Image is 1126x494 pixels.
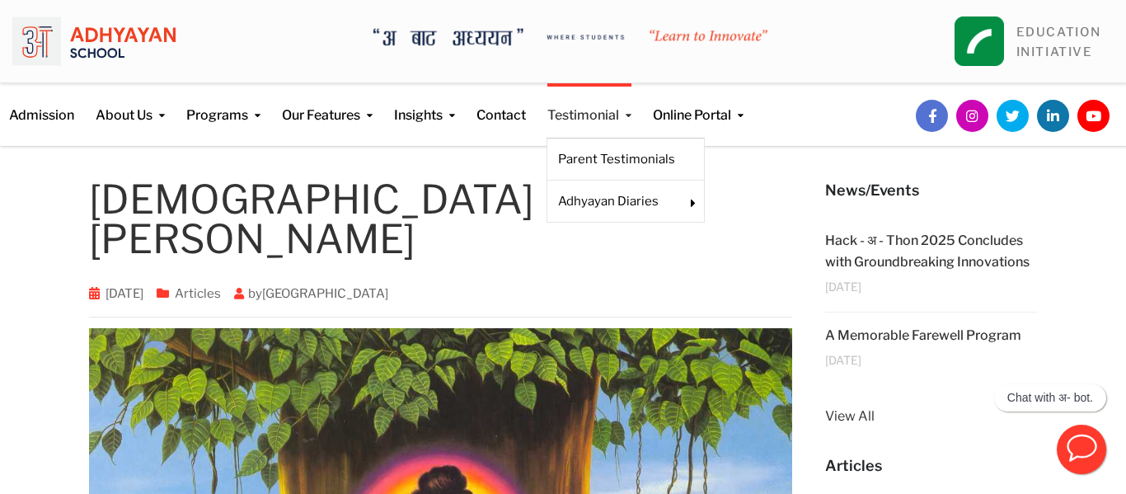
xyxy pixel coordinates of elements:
[282,83,373,125] a: Our Features
[12,12,176,70] img: logo
[955,16,1004,66] img: square_leapfrog
[262,286,388,301] a: [GEOGRAPHIC_DATA]
[1007,391,1093,405] p: Chat with अ- bot.
[825,233,1030,270] a: Hack - अ - Thon 2025 Concludes with Groundbreaking Innovations
[558,150,693,168] a: Parent Testimonials
[175,286,221,301] a: Articles
[825,354,861,366] span: [DATE]
[96,83,165,125] a: About Us
[1016,25,1101,59] a: EDUCATIONINITIATIVE
[558,192,671,210] a: Adhyayan Diaries
[186,83,260,125] a: Programs
[89,180,792,259] h1: [DEMOGRAPHIC_DATA][PERSON_NAME]
[547,83,631,125] a: Testimonial
[825,180,1038,201] h5: News/Events
[653,83,744,125] a: Online Portal
[825,280,861,293] span: [DATE]
[825,327,1021,343] a: A Memorable Farewell Program
[228,286,395,301] span: by
[476,83,526,125] a: Contact
[394,83,455,125] a: Insights
[825,455,1038,477] h5: Articles
[825,406,1038,427] a: View All
[9,83,74,125] a: Admission
[373,28,767,46] img: A Bata Adhyayan where students learn to Innovate
[106,286,143,301] a: [DATE]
